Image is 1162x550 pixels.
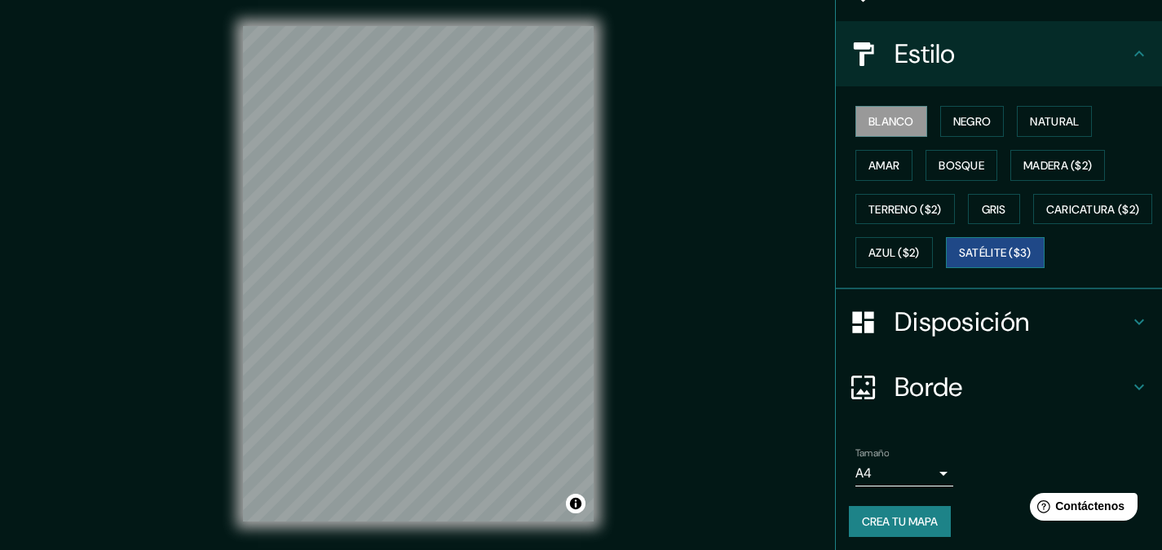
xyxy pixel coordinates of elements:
[855,464,872,482] font: A4
[968,194,1020,225] button: Gris
[855,460,953,486] div: A4
[836,289,1162,354] div: Disposición
[1046,202,1140,217] font: Caricatura ($2)
[868,158,899,173] font: Amar
[959,246,1032,261] font: Satélite ($3)
[1017,486,1144,532] iframe: Lanzador de widgets de ayuda
[895,370,963,404] font: Borde
[946,237,1045,268] button: Satélite ($3)
[895,37,956,71] font: Estilo
[1010,150,1105,181] button: Madera ($2)
[1033,194,1153,225] button: Caricatura ($2)
[1023,158,1092,173] font: Madera ($2)
[855,194,955,225] button: Terreno ($2)
[982,202,1006,217] font: Gris
[926,150,997,181] button: Bosque
[940,106,1005,137] button: Negro
[855,447,889,460] font: Tamaño
[895,305,1029,339] font: Disposición
[855,150,912,181] button: Amar
[868,202,942,217] font: Terreno ($2)
[855,106,927,137] button: Blanco
[1030,114,1079,129] font: Natural
[836,21,1162,86] div: Estilo
[849,506,951,537] button: Crea tu mapa
[855,237,933,268] button: Azul ($2)
[862,514,938,529] font: Crea tu mapa
[868,246,920,261] font: Azul ($2)
[939,158,984,173] font: Bosque
[243,26,594,521] canvas: Mapa
[836,354,1162,420] div: Borde
[868,114,914,129] font: Blanco
[953,114,992,129] font: Negro
[566,494,585,513] button: Activar o desactivar atribución
[1017,106,1092,137] button: Natural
